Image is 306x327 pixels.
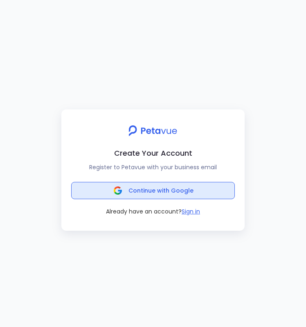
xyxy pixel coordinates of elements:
[106,207,182,216] span: Already have an account?
[128,186,193,195] span: Continue with Google
[123,121,182,141] img: petavue logo
[182,207,200,216] button: Sign in
[71,182,235,199] button: Continue with Google
[68,162,238,172] p: Register to Petavue with your business email
[68,147,238,159] h2: Create Your Account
